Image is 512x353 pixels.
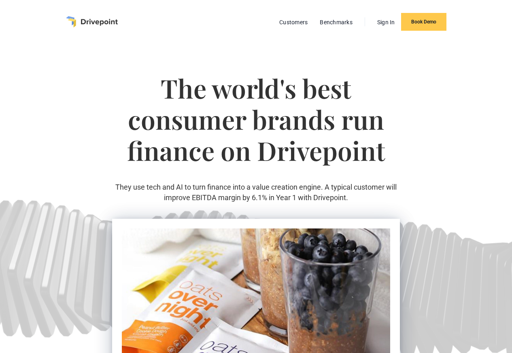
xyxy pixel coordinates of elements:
[112,182,400,202] p: They use tech and AI to turn finance into a value creation engine. A typical customer will improv...
[112,73,400,182] h1: The world's best consumer brands run finance on Drivepoint
[373,17,399,27] a: Sign In
[275,17,312,27] a: Customers
[66,16,118,27] a: home
[401,13,446,31] a: Book Demo
[316,17,357,27] a: Benchmarks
